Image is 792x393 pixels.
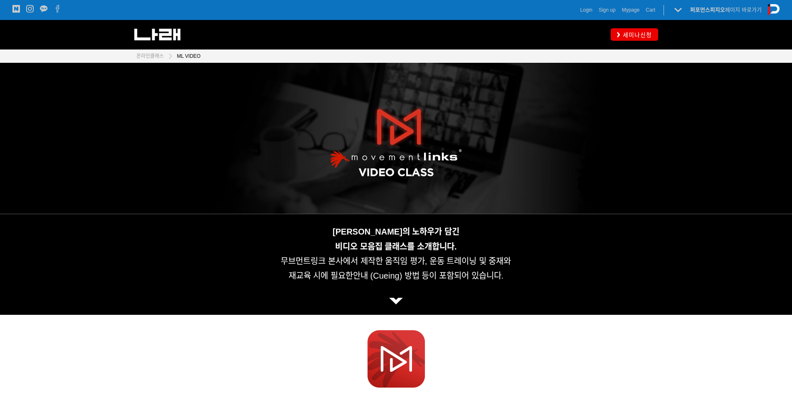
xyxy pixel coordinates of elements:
[173,52,201,60] a: ML VIDEO
[368,330,425,388] img: 0808e9771d0a8.png
[599,6,616,14] a: Sign up
[136,53,164,59] span: 온라인클래스
[136,52,164,60] a: 온라인클래스
[289,271,353,280] span: 재교육 시에 필요한
[622,6,640,14] a: Mypage
[580,6,592,14] a: Login
[690,7,762,13] a: 퍼포먼스피지오페이지 바로가기
[611,28,658,40] a: 세미나신청
[333,227,459,236] span: [PERSON_NAME]의 노하우가 담긴
[335,242,456,251] span: 비디오 모음집 클래스를 소개합니다.
[353,271,503,280] span: 안내 (Cueing) 방법 등이 포함되어 있습니다.
[690,7,725,13] strong: 퍼포먼스피지오
[646,6,655,14] a: Cart
[177,53,201,59] span: ML VIDEO
[281,257,511,266] span: 무브먼트링크 본사에서 제작한 움직임 평가, 운동 트레이닝 및 중재와
[620,31,652,39] span: 세미나신청
[389,298,403,304] img: 0883bc78e6c5e.png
